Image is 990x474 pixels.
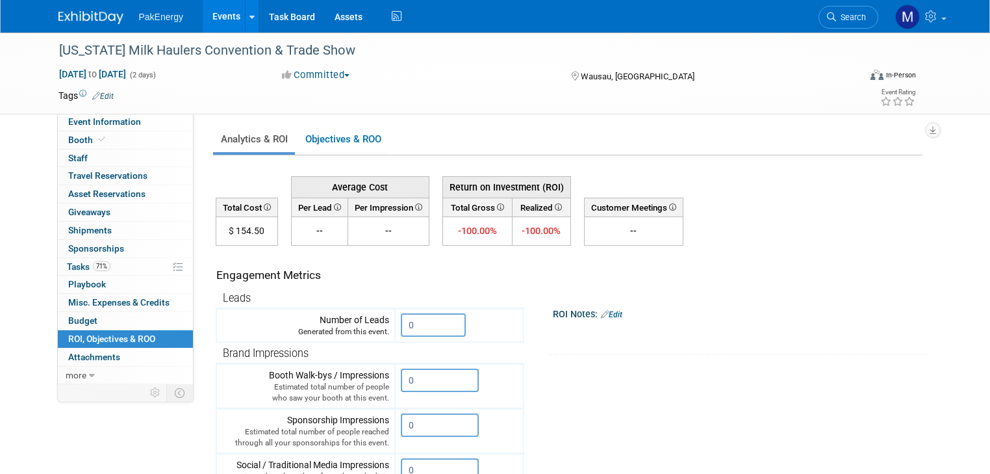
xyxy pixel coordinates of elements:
a: Giveaways [58,204,193,221]
a: Event Information [58,113,193,131]
div: Event Rating [880,89,915,96]
span: Tasks [67,261,110,272]
span: 71% [93,261,110,271]
a: Search [819,6,878,29]
th: Total Gross [442,198,513,217]
span: Search [836,12,866,22]
img: ExhibitDay [58,11,123,24]
a: Objectives & ROO [298,127,388,152]
span: Asset Reservations [68,189,146,199]
div: Generated from this event. [222,326,389,337]
td: Tags [58,89,114,102]
a: Sponsorships [58,240,193,257]
th: Per Impression [348,198,429,217]
span: Giveaways [68,207,110,217]
span: (2 days) [129,71,156,79]
span: Leads [223,292,251,304]
a: Asset Reservations [58,185,193,203]
span: ROI, Objectives & ROO [68,334,155,344]
img: Format-Inperson.png [870,70,883,80]
a: more [58,367,193,384]
span: Staff [68,153,88,163]
i: Booth reservation complete [99,136,105,143]
a: Edit [601,310,622,319]
div: -- [590,224,678,237]
div: [US_STATE] Milk Haulers Convention & Trade Show [55,39,843,62]
span: PakEnergy [139,12,183,22]
a: Staff [58,150,193,167]
a: Tasks71% [58,258,193,276]
a: Edit [92,92,114,101]
a: Misc. Expenses & Credits [58,294,193,311]
span: Budget [68,315,97,326]
td: Toggle Event Tabs [166,384,193,401]
div: Number of Leads [222,313,389,337]
div: Estimated total number of people who saw your booth at this event. [222,382,389,404]
th: Average Cost [291,176,429,198]
div: Event Format [789,68,916,87]
span: [DATE] [DATE] [58,68,127,80]
span: Attachments [68,352,120,362]
div: ROI Notes: [553,304,928,321]
a: Booth [58,131,193,149]
a: ROI, Objectives & ROO [58,330,193,348]
span: Sponsorships [68,243,124,254]
span: Booth [68,135,108,145]
td: Personalize Event Tab Strip [144,384,167,401]
a: Shipments [58,222,193,239]
span: Misc. Expenses & Credits [68,297,170,308]
th: Realized [513,198,570,217]
td: $ 154.50 [216,217,277,246]
th: Total Cost [216,198,277,217]
span: more [66,370,86,380]
div: Booth Walk-bys / Impressions [222,369,389,404]
button: Committed [277,68,355,82]
th: Customer Meetings [584,198,683,217]
span: Playbook [68,279,106,289]
div: Estimated total number of people reached through all your sponsorships for this event. [222,427,389,449]
div: Sponsorship Impressions [222,414,389,449]
span: -100.00% [458,225,497,237]
a: Budget [58,312,193,330]
a: Attachments [58,349,193,366]
a: Travel Reservations [58,167,193,185]
img: Mary Walker [895,5,920,29]
span: to [86,69,99,79]
th: Per Lead [291,198,348,217]
span: Travel Reservations [68,170,147,181]
span: Event Information [68,116,141,127]
span: -- [316,226,323,236]
a: Analytics & ROI [213,127,295,152]
a: Playbook [58,276,193,293]
span: Shipments [68,225,112,235]
div: Engagement Metrics [216,267,518,283]
span: Brand Impressions [223,347,309,360]
span: Wausau, [GEOGRAPHIC_DATA] [581,72,694,81]
span: -- [385,226,392,236]
span: -100.00% [522,225,561,237]
th: Return on Investment (ROI) [442,176,570,198]
div: In-Person [885,70,916,80]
